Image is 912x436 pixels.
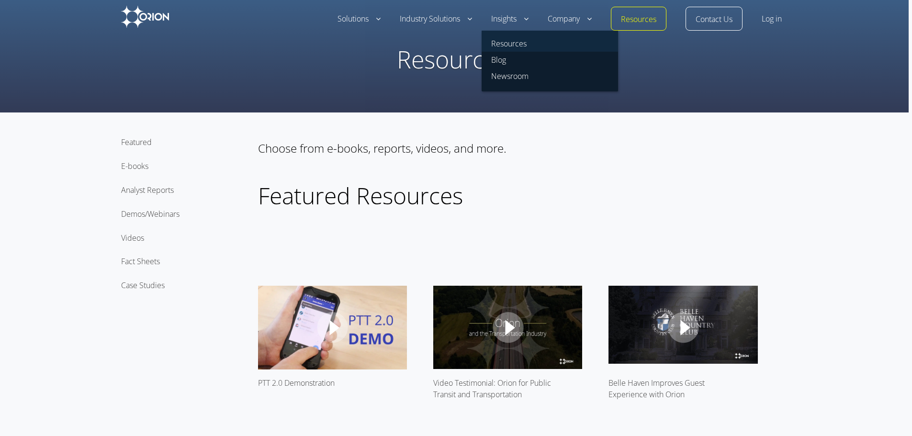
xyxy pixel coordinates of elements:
[482,31,618,52] a: Resources
[121,161,148,172] a: E-books
[482,68,618,91] a: Newsroom
[121,256,160,267] a: Fact Sheets
[338,13,381,25] a: Solutions
[433,226,582,370] a: Video Testimonial: Orion for Public Transit and Transportation
[482,52,618,68] a: Blog
[762,13,782,25] a: Log in
[121,233,144,244] a: Videos
[156,43,749,76] h1: Resources
[491,13,529,25] a: Insights
[258,179,791,212] h2: Featured Resources
[258,226,407,370] a: PTT 2.0 Demonstration
[548,13,592,25] a: Company
[400,13,472,25] a: Industry Solutions
[121,280,165,291] a: Case Studies
[121,6,169,28] img: Orion
[121,185,174,196] a: Analyst Reports
[608,226,757,370] a: Belle Haven Improves Guest Experience with Orion
[121,209,180,220] a: Demos/Webinars
[121,137,152,148] a: Featured
[740,325,912,436] iframe: Chat Widget
[696,14,732,25] a: Contact Us
[258,140,507,156] span: Choose from e-books, reports, videos, and more.
[621,14,656,25] a: Resources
